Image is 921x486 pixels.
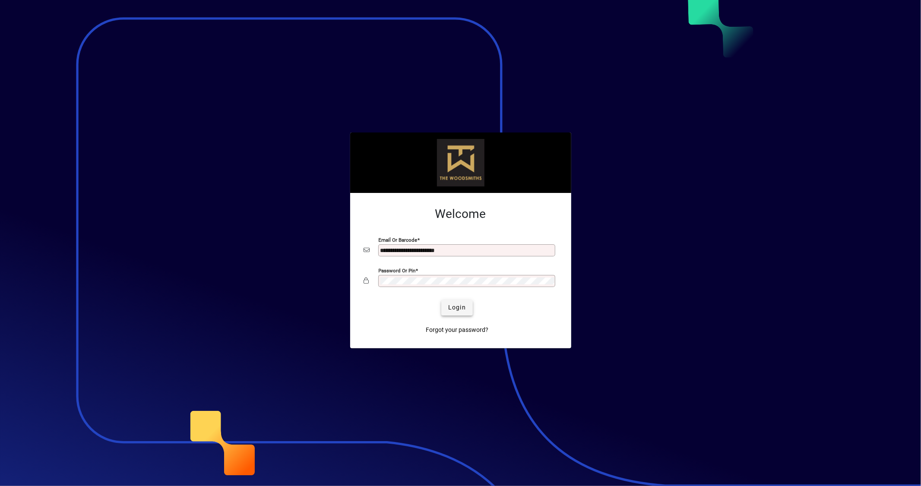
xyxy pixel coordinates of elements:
[364,207,557,221] h2: Welcome
[379,267,416,273] mat-label: Password or Pin
[422,322,492,338] a: Forgot your password?
[379,237,418,243] mat-label: Email or Barcode
[441,300,473,316] button: Login
[448,303,466,312] span: Login
[426,325,488,335] span: Forgot your password?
